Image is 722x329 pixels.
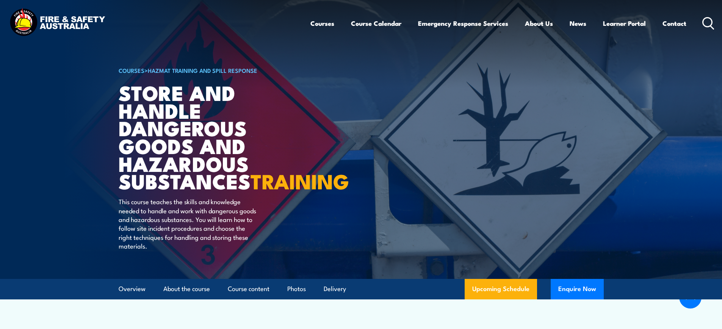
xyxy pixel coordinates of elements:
a: COURSES [119,66,144,74]
h6: > [119,66,306,75]
a: Delivery [324,279,346,299]
a: Learner Portal [603,13,646,33]
a: Photos [287,279,306,299]
a: Overview [119,279,146,299]
a: Emergency Response Services [418,13,508,33]
button: Enquire Now [551,279,604,299]
a: News [570,13,586,33]
a: About the course [163,279,210,299]
a: HAZMAT Training and Spill Response [148,66,257,74]
strong: TRAINING [251,165,349,196]
a: Courses [310,13,334,33]
a: Course Calendar [351,13,401,33]
a: Course content [228,279,269,299]
a: Contact [662,13,686,33]
a: About Us [525,13,553,33]
h1: Store And Handle Dangerous Goods and Hazardous Substances [119,83,306,190]
p: This course teaches the skills and knowledge needed to handle and work with dangerous goods and h... [119,197,257,250]
a: Upcoming Schedule [465,279,537,299]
